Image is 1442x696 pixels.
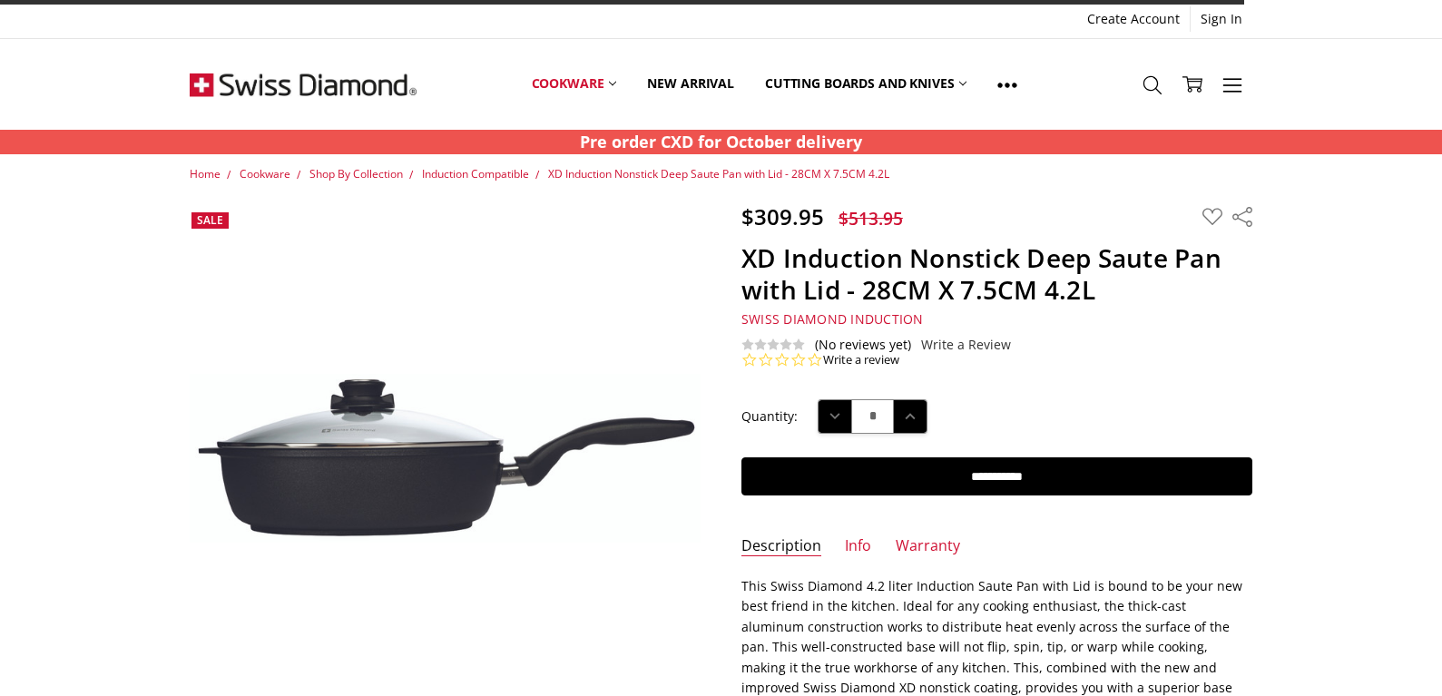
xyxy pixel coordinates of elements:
[741,242,1252,306] h1: XD Induction Nonstick Deep Saute Pan with Lid - 28CM X 7.5CM 4.2L
[741,201,824,231] span: $309.95
[1077,6,1190,32] a: Create Account
[741,407,798,426] label: Quantity:
[1191,6,1252,32] a: Sign In
[422,166,529,181] a: Induction Compatible
[845,536,871,557] a: Info
[580,131,862,152] strong: Pre order CXD for October delivery
[190,166,221,181] a: Home
[632,44,749,124] a: New arrival
[516,44,633,124] a: Cookware
[548,166,889,181] a: XD Induction Nonstick Deep Saute Pan with Lid - 28CM X 7.5CM 4.2L
[839,206,903,230] span: $513.95
[921,338,1011,352] a: Write a Review
[309,166,403,181] a: Shop By Collection
[815,338,911,352] span: (No reviews yet)
[190,374,701,543] img: XD Induction Nonstick Deep Saute Pan with Lid - 28CM X 7.5CM 4.2L
[741,310,924,328] span: Swiss Diamond Induction
[197,212,223,228] span: Sale
[190,39,417,130] img: Free Shipping On Every Order
[896,536,960,557] a: Warranty
[750,44,983,124] a: Cutting boards and knives
[982,44,1033,125] a: Show All
[240,166,290,181] a: Cookware
[823,352,899,368] a: Write a review
[741,536,821,557] a: Description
